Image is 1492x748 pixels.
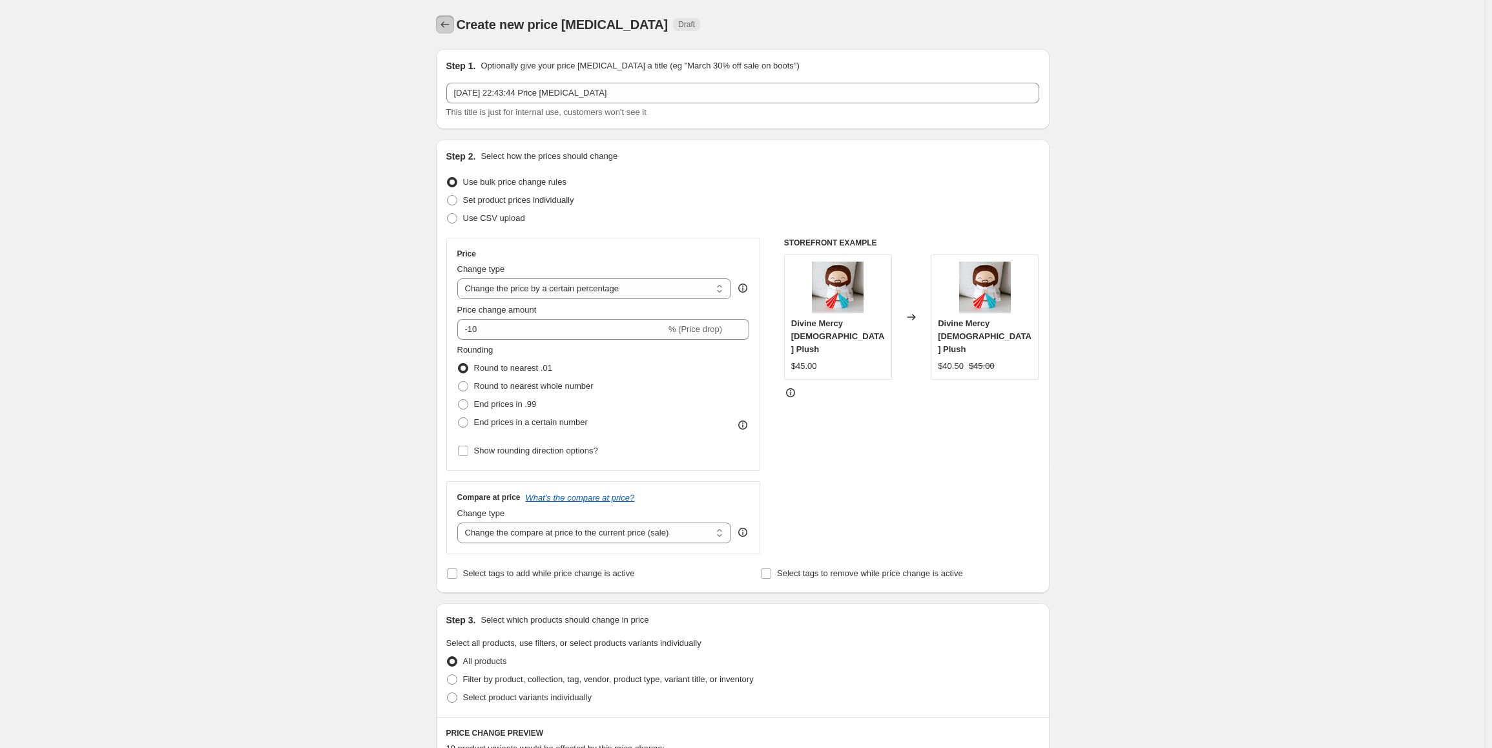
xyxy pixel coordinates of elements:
[481,614,648,627] p: Select which products should change in price
[446,614,476,627] h2: Step 3.
[474,446,598,455] span: Show rounding direction options?
[436,16,454,34] button: Price change jobs
[446,83,1039,103] input: 30% off holiday sale
[446,150,476,163] h2: Step 2.
[446,728,1039,738] h6: PRICE CHANGE PREVIEW
[463,692,592,702] span: Select product variants individually
[474,381,594,391] span: Round to nearest whole number
[678,19,695,30] span: Draft
[446,638,701,648] span: Select all products, use filters, or select products variants individually
[736,282,749,295] div: help
[463,674,754,684] span: Filter by product, collection, tag, vendor, product type, variant title, or inventory
[959,262,1011,313] img: Jesus-Plush_3_80x.png
[457,319,666,340] input: -15
[938,360,964,373] div: $40.50
[474,399,537,409] span: End prices in .99
[938,318,1031,354] span: Divine Mercy [DEMOGRAPHIC_DATA] Plush
[457,345,493,355] span: Rounding
[474,363,552,373] span: Round to nearest .01
[668,324,722,334] span: % (Price drop)
[777,568,963,578] span: Select tags to remove while price change is active
[463,568,635,578] span: Select tags to add while price change is active
[463,195,574,205] span: Set product prices individually
[474,417,588,427] span: End prices in a certain number
[969,360,995,373] strike: $45.00
[481,150,617,163] p: Select how the prices should change
[526,493,635,503] button: What's the compare at price?
[736,526,749,539] div: help
[457,305,537,315] span: Price change amount
[812,262,864,313] img: Jesus-Plush_3_80x.png
[457,492,521,503] h3: Compare at price
[463,213,525,223] span: Use CSV upload
[446,59,476,72] h2: Step 1.
[791,360,817,373] div: $45.00
[463,177,566,187] span: Use bulk price change rules
[791,318,885,354] span: Divine Mercy [DEMOGRAPHIC_DATA] Plush
[463,656,507,666] span: All products
[457,264,505,274] span: Change type
[457,508,505,518] span: Change type
[446,107,647,117] span: This title is just for internal use, customers won't see it
[784,238,1039,248] h6: STOREFRONT EXAMPLE
[457,249,476,259] h3: Price
[457,17,668,32] span: Create new price [MEDICAL_DATA]
[481,59,799,72] p: Optionally give your price [MEDICAL_DATA] a title (eg "March 30% off sale on boots")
